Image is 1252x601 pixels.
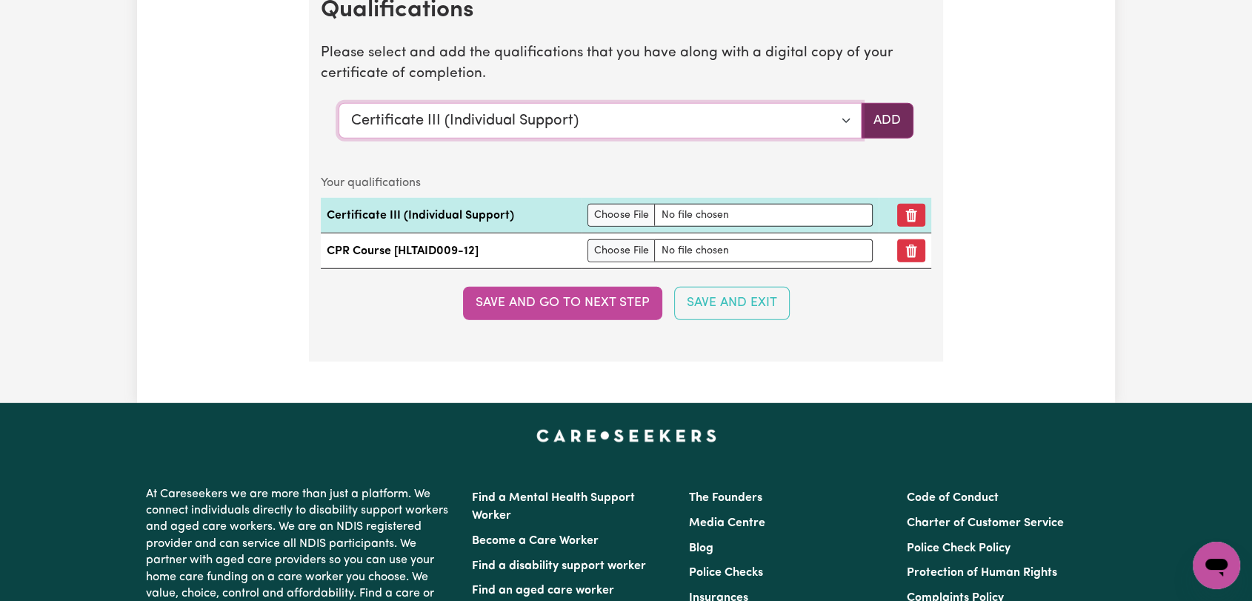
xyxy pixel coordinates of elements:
a: Charter of Customer Service [907,517,1064,529]
a: Blog [689,542,713,554]
button: Remove qualification [897,204,925,227]
button: Save and Exit [674,287,790,319]
td: Certificate III (Individual Support) [321,198,582,233]
caption: Your qualifications [321,168,931,198]
a: Media Centre [689,517,765,529]
a: Become a Care Worker [472,535,599,547]
button: Remove qualification [897,239,925,262]
a: Police Checks [689,567,763,579]
button: Add selected qualification [861,103,913,139]
a: Find a Mental Health Support Worker [472,492,635,522]
button: Save and go to next step [463,287,662,319]
a: Police Check Policy [907,542,1010,554]
a: The Founders [689,492,762,504]
a: Protection of Human Rights [907,567,1057,579]
a: Find an aged care worker [472,585,614,597]
td: CPR Course [HLTAID009-12] [321,233,582,269]
p: Please select and add the qualifications that you have along with a digital copy of your certific... [321,43,931,86]
iframe: Button to launch messaging window [1193,542,1240,589]
a: Find a disability support worker [472,560,646,572]
a: Careseekers home page [536,430,716,442]
a: Code of Conduct [907,492,999,504]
